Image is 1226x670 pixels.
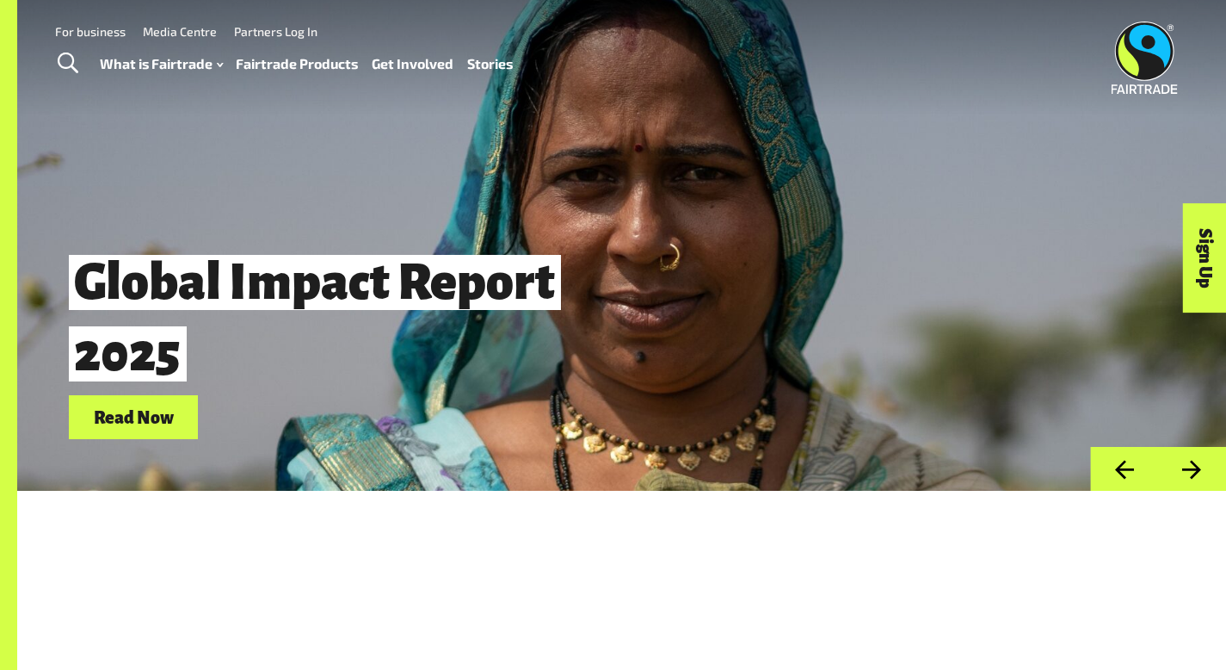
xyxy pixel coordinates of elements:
button: Previous [1090,447,1158,491]
a: Toggle Search [46,42,89,85]
button: Next [1158,447,1226,491]
a: Media Centre [143,24,217,39]
img: Fairtrade Australia New Zealand logo [1112,22,1178,94]
a: What is Fairtrade [100,52,223,77]
a: Fairtrade Products [236,52,358,77]
a: For business [55,24,126,39]
span: Global Impact Report 2025 [69,255,561,382]
a: Read Now [69,395,198,439]
a: Partners Log In [234,24,317,39]
a: Get Involved [372,52,453,77]
a: Stories [467,52,513,77]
